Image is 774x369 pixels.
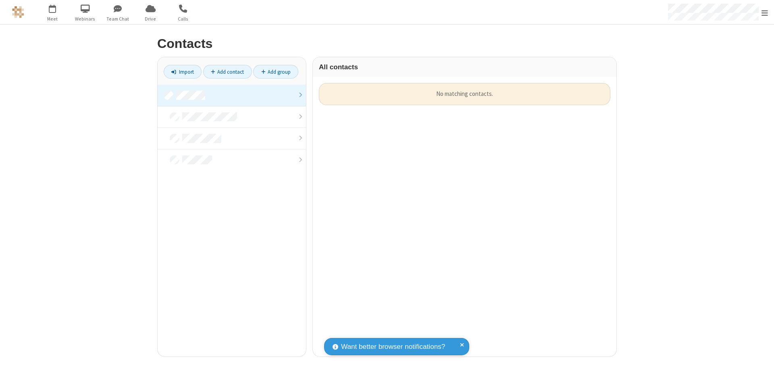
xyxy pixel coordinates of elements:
[319,63,610,71] h3: All contacts
[135,15,166,23] span: Drive
[70,15,100,23] span: Webinars
[37,15,68,23] span: Meet
[103,15,133,23] span: Team Chat
[341,342,445,352] span: Want better browser notifications?
[319,83,610,105] div: No matching contacts.
[164,65,202,79] a: Import
[157,37,617,51] h2: Contacts
[168,15,198,23] span: Calls
[12,6,24,18] img: QA Selenium DO NOT DELETE OR CHANGE
[253,65,298,79] a: Add group
[203,65,252,79] a: Add contact
[313,77,616,357] div: grid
